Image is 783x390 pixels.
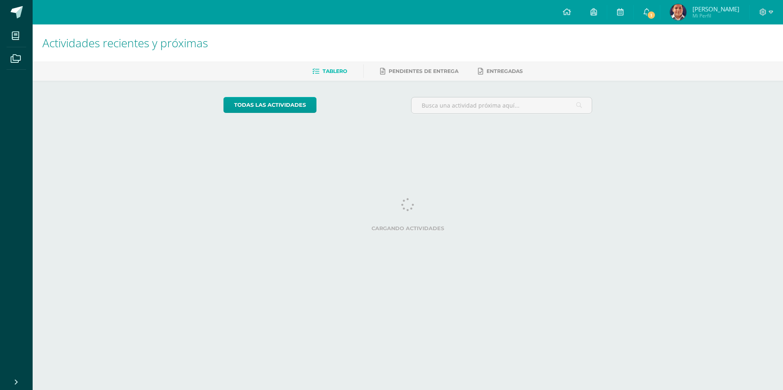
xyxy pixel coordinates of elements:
[411,97,592,113] input: Busca una actividad próxima aquí...
[692,12,739,19] span: Mi Perfil
[42,35,208,51] span: Actividades recientes y próximas
[312,65,347,78] a: Tablero
[223,97,316,113] a: todas las Actividades
[380,65,458,78] a: Pendientes de entrega
[323,68,347,74] span: Tablero
[389,68,458,74] span: Pendientes de entrega
[692,5,739,13] span: [PERSON_NAME]
[647,11,656,20] span: 1
[478,65,523,78] a: Entregadas
[223,225,593,231] label: Cargando actividades
[670,4,686,20] img: 722f54fe9d8785d766b1c7a19d885a7d.png
[487,68,523,74] span: Entregadas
